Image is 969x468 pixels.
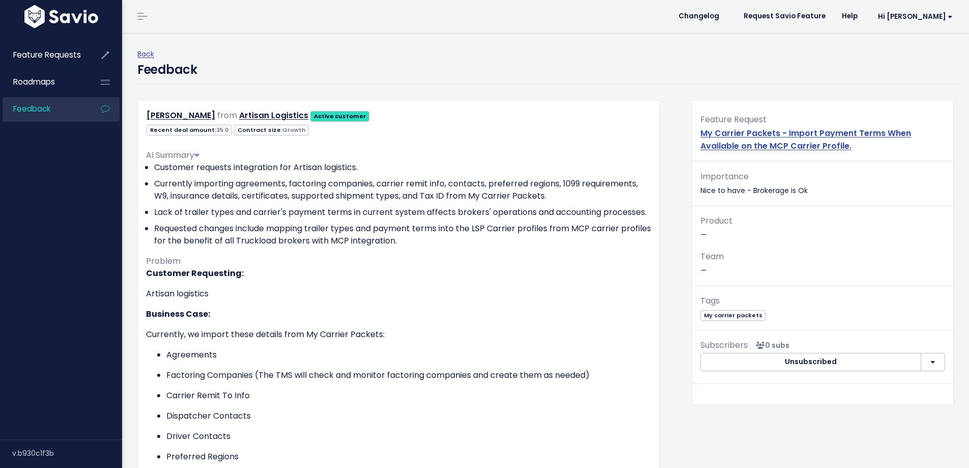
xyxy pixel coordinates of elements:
[12,440,122,466] div: v.b930c1f3b
[700,339,748,351] span: Subscribers
[137,61,197,79] h4: Feedback
[146,308,210,320] strong: Business Case:
[700,250,945,277] p: —
[146,109,215,121] a: [PERSON_NAME]
[22,5,101,28] img: logo-white.9d6f32f41409.svg
[137,49,154,59] a: Back
[146,255,181,267] span: Problem
[314,112,366,120] strong: Active customer
[700,214,945,241] p: —
[700,171,749,182] span: Importance
[700,127,911,152] a: My Carrier Packets - Import Payment Terms When Available on the MCP Carrier Profile.
[3,70,84,94] a: Roadmaps
[166,390,651,402] p: Carrier Remit To Info
[239,109,308,121] a: Artisan Logistics
[679,13,719,20] span: Changelog
[154,161,651,174] li: Customer requests integration for Artisan logistics.
[217,109,237,121] span: from
[700,295,720,307] span: Tags
[154,223,651,247] li: Requested changes include mapping trailer types and payment terms into the LSP Carrier profiles f...
[866,9,961,24] a: Hi [PERSON_NAME]
[216,126,229,134] span: 35.0
[736,9,834,24] a: Request Savio Feature
[700,114,767,125] span: Feature Request
[166,451,651,463] p: Preferred Regions
[3,97,84,121] a: Feedback
[700,310,766,321] span: My carrier packets
[154,178,651,202] li: Currently importing agreements, factoring companies, carrier remit info, contacts, preferred regi...
[752,340,789,350] span: <p><strong>Subscribers</strong><br><br> No subscribers yet<br> </p>
[146,125,232,135] span: Recent deal amount:
[700,353,921,371] button: Unsubscribed
[166,369,651,381] p: Factoring Companies (The TMS will check and monitor factoring companies and create them as needed)
[166,410,651,422] p: Dispatcher Contacts
[700,310,766,320] a: My carrier packets
[700,170,945,197] p: Nice to have - Brokerage is Ok
[13,76,55,87] span: Roadmaps
[154,206,651,218] li: Lack of trailer types and carrier's payment terms in current system affects brokers' operations a...
[834,9,866,24] a: Help
[700,215,732,227] span: Product
[166,349,651,361] p: Agreements
[166,430,651,443] p: Driver Contacts
[146,328,651,341] p: Currently, we import these details from My Carrier Packets:
[13,103,50,114] span: Feedback
[282,126,306,134] span: Growth
[3,43,84,67] a: Feature Requests
[878,13,953,20] span: Hi [PERSON_NAME]
[146,149,199,161] span: AI Summary
[700,251,724,262] span: Team
[146,267,244,279] strong: Customer Requesting:
[146,288,651,300] p: Artisan logistics
[234,125,309,135] span: Contract size:
[13,49,81,60] span: Feature Requests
